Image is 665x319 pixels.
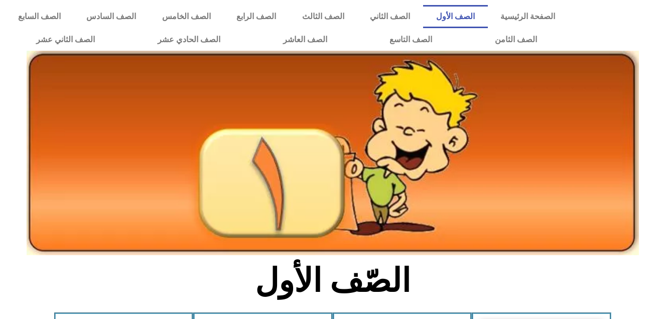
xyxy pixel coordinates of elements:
a: الصف الثالث [289,5,357,28]
a: الصف الخامس [149,5,224,28]
a: الصف الرابع [224,5,290,28]
a: الصف الحادي عشر [126,28,252,51]
a: الصف السابع [5,5,74,28]
a: الصف العاشر [251,28,358,51]
a: الصف الأول [423,5,488,28]
a: الصف الثاني عشر [5,28,126,51]
h2: الصّف الأول [167,261,498,300]
a: الصف السادس [74,5,150,28]
a: الصف الثاني [357,5,424,28]
a: الصفحة الرئيسية [488,5,569,28]
a: الصف الثامن [464,28,569,51]
a: الصف التاسع [358,28,464,51]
